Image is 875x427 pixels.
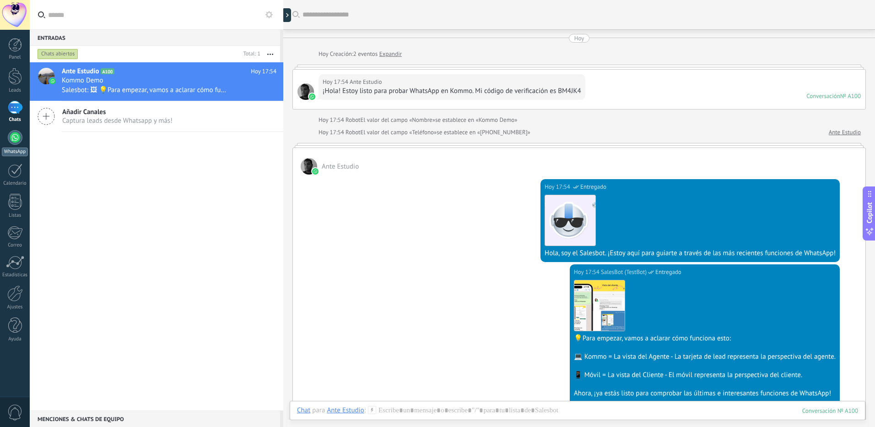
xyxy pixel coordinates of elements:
div: Ajustes [2,304,28,310]
span: Robot [346,116,360,124]
span: Añadir Canales [62,108,173,116]
div: № A100 [840,92,861,100]
span: Ante Estudio [297,83,314,100]
a: Ante Estudio [829,128,861,137]
div: Chats [2,117,28,123]
div: Listas [2,213,28,219]
span: Kommo Demo [62,76,103,85]
div: Entradas [30,29,280,46]
span: Ante Estudio [301,158,317,175]
span: 2 eventos [353,49,378,59]
div: Ahora, ¡ya estás listo para comprobar las últimas e interesantes funciones de WhatsApp! [574,389,836,398]
span: se establece en «Kommo Demo» [435,115,517,125]
div: © 2025 derechos reservados | [15,33,152,109]
span: Ante Estudio [322,162,359,171]
div: Ayuda [2,336,28,342]
div: Panel [2,55,28,60]
div: Hola, soy el Salesbot. ¡Estoy aquí para guiarte a través de las más recientes funciones de WhatsApp! [545,249,836,258]
img: 0e5c8f27-9dd2-427e-9fb4-9a4f025e3e4f [574,280,625,331]
div: Ante Estudio [327,406,364,414]
span: : [364,406,366,415]
span: para [312,406,325,415]
img: waba.svg [309,93,315,100]
div: Hoy [574,34,584,43]
div: Hoy 17:54 [323,77,350,87]
img: 183.png [545,195,595,246]
div: Chats abiertos [38,49,78,60]
div: Hoy 17:54 [319,115,346,125]
span: Entregado [655,268,681,277]
div: 💻 Kommo = La vista del Agente - La tarjeta de lead representa la perspectiva del agente. [574,352,836,361]
span: El valor del campo «Nombre» [361,115,435,125]
div: Total: 1 [240,49,260,59]
a: Expandir [379,49,402,59]
span: Hoy 17:54 [251,67,276,76]
div: Estadísticas [2,272,28,278]
span: Robot [346,128,360,136]
span: Salesbot: 🖼 💡Para empezar, vamos a aclarar cómo funciona esto: 💻 Kommo = La vista del Agente - La... [62,86,226,94]
div: Creación: [319,49,402,59]
div: 100 [802,407,858,415]
span: SalesBot (TestBot) [601,268,647,277]
div: Hoy 17:54 [545,182,572,192]
div: ¡Hola! Estoy listo para probar WhatsApp en Kommo. Mi código de verificación es BM4JK4 [323,87,581,96]
img: waba.svg [312,168,319,175]
div: WhatsApp [2,148,28,156]
img: icon [49,78,56,84]
div: 💡Para empezar, vamos a aclarar cómo funciona esto: [574,334,836,343]
button: Más [260,46,280,62]
span: Entregado [580,182,606,192]
span: Ante Estudio [350,77,382,87]
div: Leads [2,88,28,93]
div: Conversación [806,92,840,100]
div: Calendario [2,181,28,186]
span: Ante Estudio [62,67,99,76]
span: se establece en «[PHONE_NUMBER]» [437,128,530,137]
span: Copilot [865,203,874,224]
div: 📱 Móvil = La vista del Cliente - El móvil representa la perspectiva del cliente. [574,371,836,380]
div: Hoy 17:54 [574,268,601,277]
div: Correo [2,242,28,248]
div: Menciones & Chats de equipo [30,411,280,427]
div: Hoy 17:54 [319,128,346,137]
a: avatariconAnte EstudioA100Hoy 17:54Kommo DemoSalesbot: 🖼 💡Para empezar, vamos a aclarar cómo func... [30,62,283,101]
span: A100 [101,68,114,74]
h1: Kommo: soybrandonsoto [15,33,152,69]
span: Captura leads desde Whatsapp y más! [62,116,173,125]
div: Hoy [319,49,330,59]
div: Ocultar [282,8,291,22]
span: El valor del campo «Teléfono» [361,128,437,137]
